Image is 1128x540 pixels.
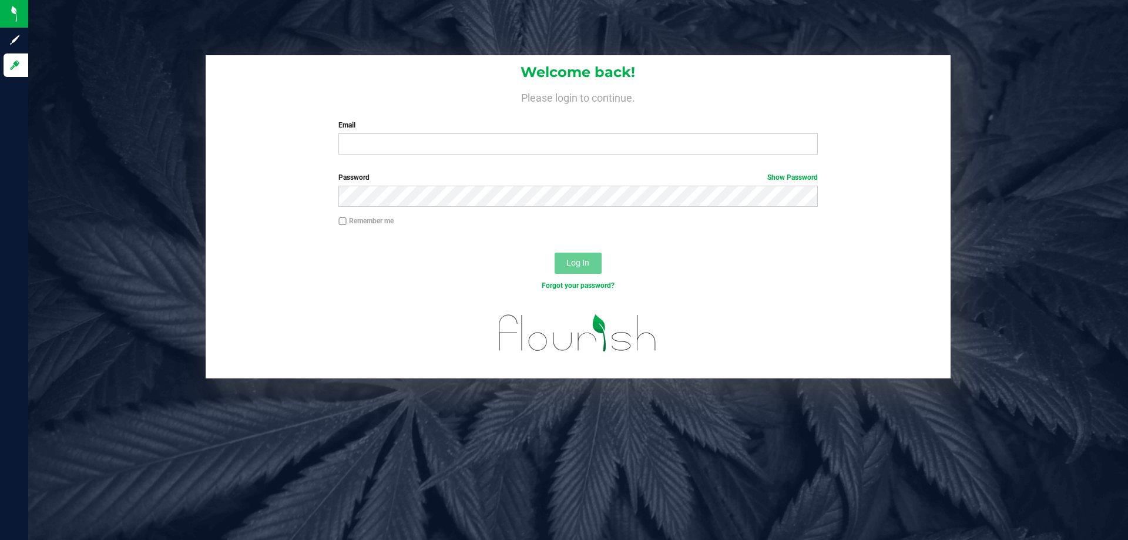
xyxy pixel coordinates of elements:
[9,34,21,46] inline-svg: Sign up
[767,173,818,182] a: Show Password
[542,281,615,290] a: Forgot your password?
[338,173,370,182] span: Password
[338,120,817,130] label: Email
[338,216,394,226] label: Remember me
[555,253,602,274] button: Log In
[485,303,671,363] img: flourish_logo.svg
[338,217,347,226] input: Remember me
[206,65,951,80] h1: Welcome back!
[566,258,589,267] span: Log In
[9,59,21,71] inline-svg: Log in
[206,89,951,103] h4: Please login to continue.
